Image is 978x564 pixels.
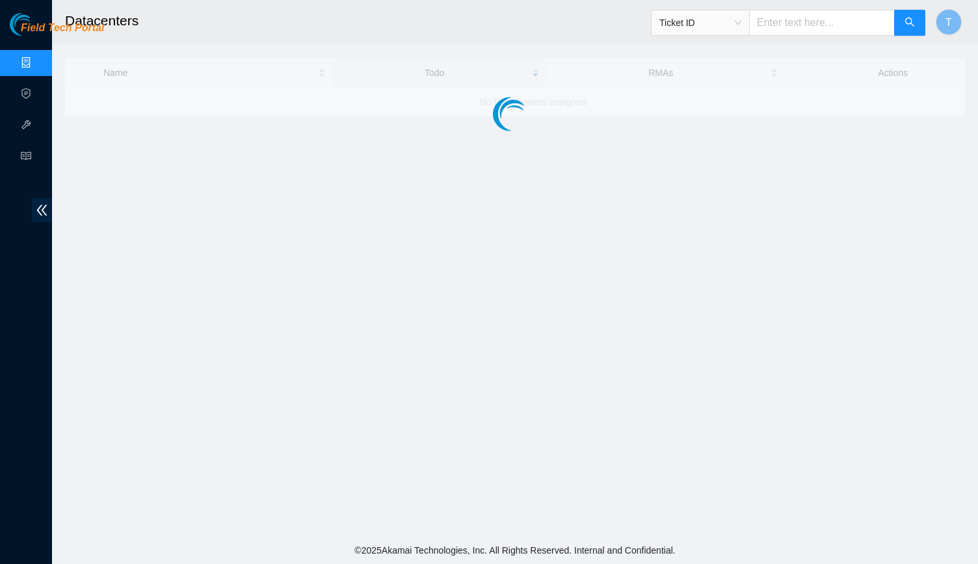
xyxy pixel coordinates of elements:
input: Enter text here... [749,10,895,36]
span: search [905,17,915,29]
span: Field Tech Portal [21,22,104,34]
span: T [945,14,952,31]
span: read [21,145,31,171]
a: Akamai TechnologiesField Tech Portal [10,23,104,40]
button: T [936,9,962,35]
footer: © 2025 Akamai Technologies, Inc. All Rights Reserved. Internal and Confidential. [52,537,978,564]
button: search [894,10,925,36]
img: Akamai Technologies [10,13,66,36]
span: Ticket ID [659,13,741,32]
span: double-left [32,198,52,222]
